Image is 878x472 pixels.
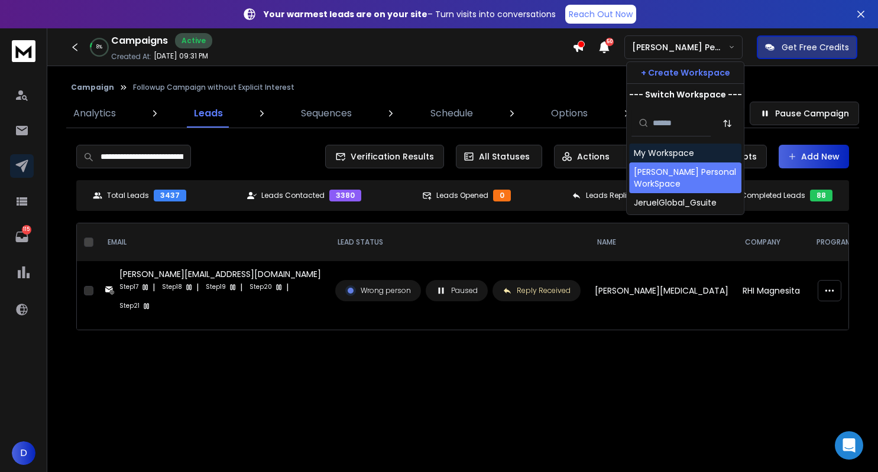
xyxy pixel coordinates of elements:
button: D [12,441,35,465]
p: Step 19 [206,281,226,293]
a: Schedule [423,99,480,128]
p: 8 % [96,44,102,51]
div: Active [175,33,212,48]
p: | [196,281,199,293]
p: + Create Workspace [641,67,730,79]
p: Leads Contacted [261,191,325,200]
div: 88 [810,190,832,201]
th: company [736,223,807,261]
p: [DATE] 09:31 PM [154,51,208,61]
p: Followup Campaign without Explicit Interest [133,83,294,92]
img: logo [12,40,35,62]
button: Campaign [71,83,114,92]
div: 0 [493,190,511,201]
th: LEAD STATUS [328,223,588,261]
p: | [153,281,155,293]
button: Pause Campaign [750,102,859,125]
div: 3380 [329,190,361,201]
a: Sequences [294,99,359,128]
button: Get Free Credits [757,35,857,59]
p: Step 17 [119,281,138,293]
p: Leads [194,106,223,121]
p: Step 20 [250,281,272,293]
th: EMAIL [98,223,328,261]
p: 115 [22,225,31,235]
p: Step 21 [119,300,140,312]
div: [PERSON_NAME] Personal WorkSpace [634,166,737,190]
div: [PERSON_NAME][EMAIL_ADDRESS][DOMAIN_NAME] [119,268,321,280]
p: --- Switch Workspace --- [629,89,742,100]
button: Sort by Sort A-Z [715,112,739,135]
a: Reach Out Now [565,5,636,24]
strong: Your warmest leads are on your site [264,8,427,20]
a: Leads [187,99,230,128]
th: NAME [588,223,736,261]
p: – Turn visits into conversations [264,8,556,20]
p: Analytics [73,106,116,121]
a: 115 [10,225,34,249]
button: + Create Workspace [627,62,744,83]
div: My Workspace [634,147,694,159]
p: Leads Replied [586,191,636,200]
p: [PERSON_NAME] Personal WorkSpace [632,41,728,53]
p: Actions [577,151,610,162]
p: All Statuses [479,151,530,162]
div: Wrong person [345,285,411,296]
button: Verification Results [325,145,444,168]
a: Analytics [66,99,123,128]
p: Options [551,106,588,121]
p: Schedule [430,106,473,121]
p: Step 18 [162,281,182,293]
div: Paused [436,285,478,296]
td: [PERSON_NAME][MEDICAL_DATA] [588,261,736,320]
p: Leads Opened [436,191,488,200]
a: Options [544,99,595,128]
p: Get Free Credits [782,41,849,53]
p: Created At: [111,52,151,61]
h1: Campaigns [111,34,168,48]
p: Sequences [301,106,352,121]
p: | [240,281,242,293]
div: JeruelGlobal_Gsuite [634,197,717,209]
button: Add New [779,145,849,168]
div: Reply Received [503,286,571,295]
p: Total Leads [107,191,149,200]
p: Reach Out Now [569,8,633,20]
td: RHI Magnesita [736,261,807,320]
span: 50 [605,38,614,46]
p: Completed Leads [741,191,805,200]
div: 3437 [154,190,186,201]
span: Verification Results [346,151,434,162]
p: | [286,281,289,293]
div: Open Intercom Messenger [835,431,863,460]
